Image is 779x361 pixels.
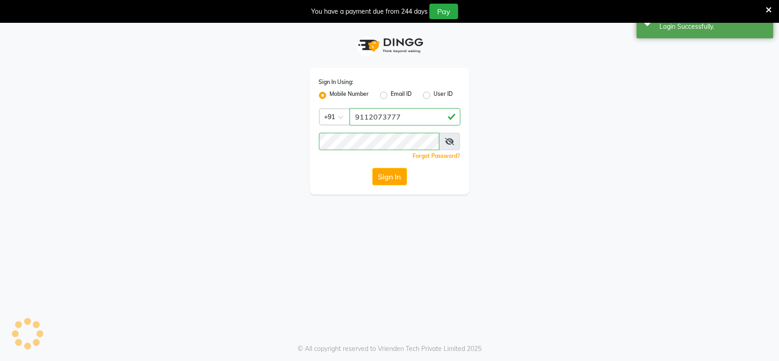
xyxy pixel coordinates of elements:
input: Username [350,108,460,126]
label: User ID [434,90,453,101]
label: Email ID [391,90,412,101]
div: Login Successfully. [659,22,767,31]
label: Sign In Using: [319,78,354,86]
button: Pay [429,4,458,19]
input: Username [319,133,439,150]
div: You have a payment due from 244 days [311,7,428,16]
label: Mobile Number [330,90,369,101]
a: Forgot Password? [413,152,460,159]
button: Sign In [372,168,407,185]
img: logo1.svg [353,32,426,59]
